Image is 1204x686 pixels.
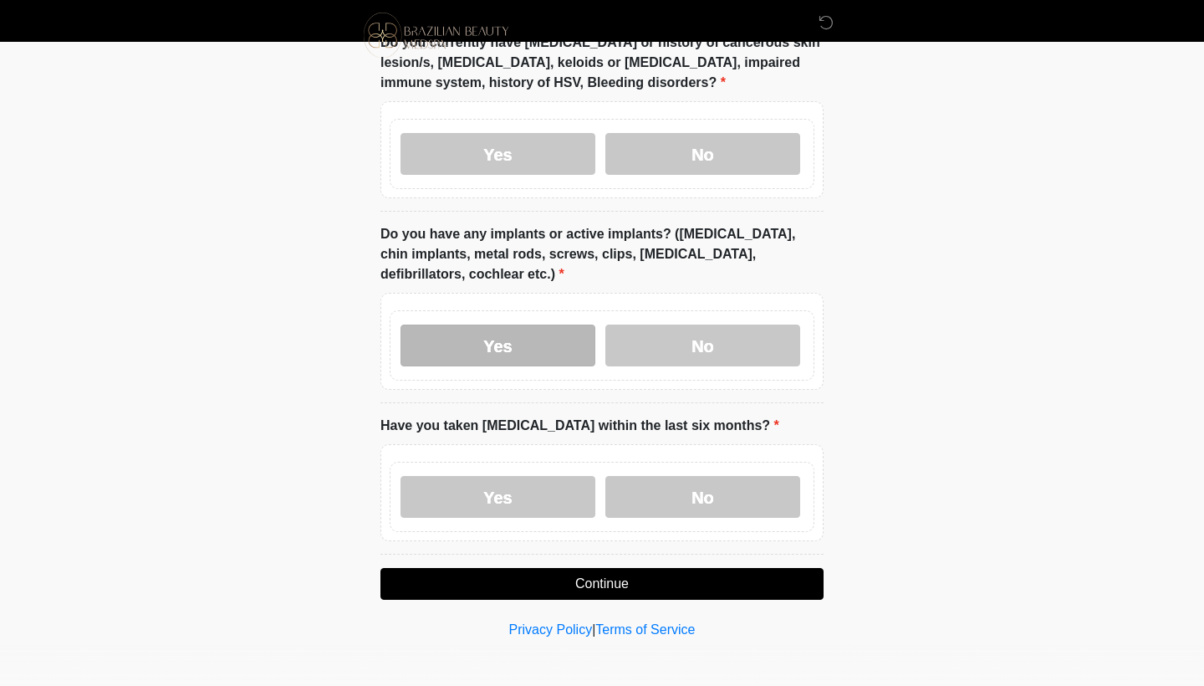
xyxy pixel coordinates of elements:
button: Continue [380,568,824,600]
a: | [592,622,595,637]
a: Privacy Policy [509,622,593,637]
label: Do you have any implants or active implants? ([MEDICAL_DATA], chin implants, metal rods, screws, ... [380,224,824,284]
label: Yes [400,133,595,175]
label: Yes [400,476,595,518]
img: Brazilian Beauty Medspa Logo [364,13,508,58]
label: Have you taken [MEDICAL_DATA] within the last six months? [380,416,779,436]
label: No [605,325,800,366]
label: No [605,133,800,175]
label: No [605,476,800,518]
a: Terms of Service [595,622,695,637]
label: Yes [400,325,595,366]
